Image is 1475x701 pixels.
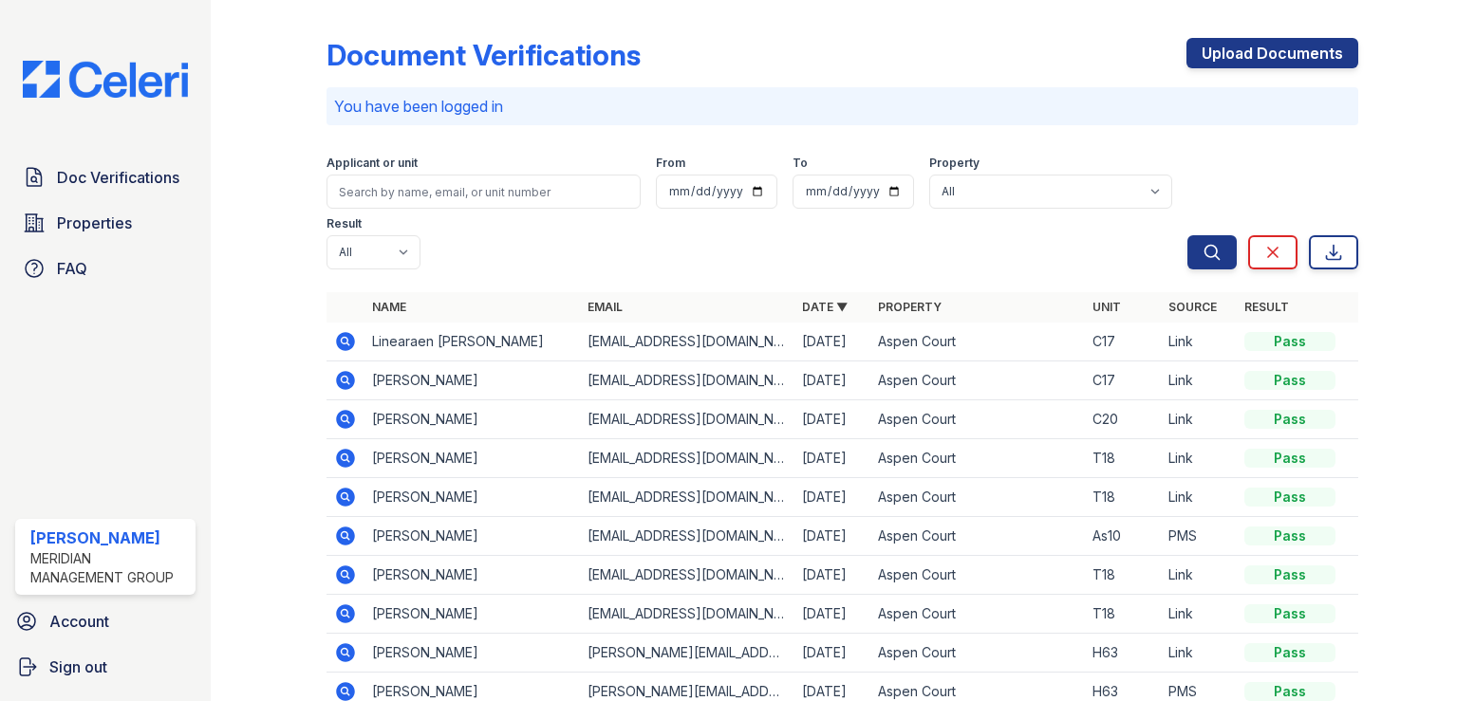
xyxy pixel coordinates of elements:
td: [PERSON_NAME] [364,556,579,595]
span: Properties [57,212,132,234]
td: PMS [1161,517,1237,556]
td: [EMAIL_ADDRESS][DOMAIN_NAME] [580,323,794,361]
div: Pass [1244,371,1335,390]
td: [EMAIL_ADDRESS][DOMAIN_NAME] [580,361,794,400]
td: [PERSON_NAME] [364,595,579,634]
td: [EMAIL_ADDRESS][DOMAIN_NAME] [580,439,794,478]
td: [DATE] [794,323,870,361]
td: Aspen Court [870,478,1085,517]
td: [EMAIL_ADDRESS][DOMAIN_NAME] [580,478,794,517]
div: Pass [1244,332,1335,351]
td: Link [1161,595,1237,634]
td: C17 [1085,323,1161,361]
div: Pass [1244,643,1335,662]
div: Pass [1244,488,1335,507]
td: [EMAIL_ADDRESS][DOMAIN_NAME] [580,595,794,634]
div: Pass [1244,604,1335,623]
a: Source [1168,300,1217,314]
img: CE_Logo_Blue-a8612792a0a2168367f1c8372b55b34899dd931a85d93a1a3d3e32e68fde9ad4.png [8,61,203,98]
a: Date ▼ [802,300,848,314]
td: Aspen Court [870,634,1085,673]
span: FAQ [57,257,87,280]
td: Link [1161,400,1237,439]
td: H63 [1085,634,1161,673]
td: [EMAIL_ADDRESS][DOMAIN_NAME] [580,400,794,439]
td: C20 [1085,400,1161,439]
a: Email [588,300,623,314]
td: Linearaen [PERSON_NAME] [364,323,579,361]
td: [DATE] [794,634,870,673]
label: From [656,156,685,171]
div: Pass [1244,449,1335,468]
td: [DATE] [794,595,870,634]
td: Aspen Court [870,595,1085,634]
td: Link [1161,478,1237,517]
td: [PERSON_NAME] [364,361,579,400]
td: [PERSON_NAME] [364,517,579,556]
td: [PERSON_NAME] [364,478,579,517]
a: Name [372,300,406,314]
td: T18 [1085,439,1161,478]
td: [PERSON_NAME] [364,634,579,673]
div: Document Verifications [327,38,641,72]
div: Pass [1244,526,1335,545]
label: Applicant or unit [327,156,418,171]
div: Pass [1244,410,1335,429]
td: Link [1161,323,1237,361]
td: [DATE] [794,478,870,517]
td: Link [1161,361,1237,400]
td: [DATE] [794,400,870,439]
span: Sign out [49,655,107,678]
td: T18 [1085,478,1161,517]
td: [EMAIL_ADDRESS][DOMAIN_NAME] [580,517,794,556]
a: Account [8,602,203,640]
a: Property [878,300,942,314]
label: Result [327,216,362,231]
td: Aspen Court [870,400,1085,439]
td: [DATE] [794,439,870,478]
a: Sign out [8,648,203,686]
td: [PERSON_NAME] [364,400,579,439]
p: You have been logged in [334,95,1351,118]
td: Link [1161,439,1237,478]
td: Aspen Court [870,323,1085,361]
td: Aspen Court [870,556,1085,595]
a: FAQ [15,249,196,287]
a: Properties [15,204,196,242]
input: Search by name, email, or unit number [327,175,641,209]
td: [DATE] [794,361,870,400]
div: Meridian Management Group [30,549,188,587]
div: [PERSON_NAME] [30,526,188,549]
td: [PERSON_NAME][EMAIL_ADDRESS][DOMAIN_NAME] [580,634,794,673]
span: Account [49,610,109,633]
td: As10 [1085,517,1161,556]
td: [EMAIL_ADDRESS][DOMAIN_NAME] [580,556,794,595]
a: Unit [1092,300,1121,314]
label: To [793,156,808,171]
div: Pass [1244,565,1335,584]
div: Pass [1244,682,1335,701]
td: T18 [1085,556,1161,595]
a: Result [1244,300,1289,314]
td: Aspen Court [870,517,1085,556]
td: [DATE] [794,517,870,556]
td: Link [1161,556,1237,595]
td: C17 [1085,361,1161,400]
td: Aspen Court [870,361,1085,400]
td: [DATE] [794,556,870,595]
a: Doc Verifications [15,158,196,196]
label: Property [929,156,980,171]
td: T18 [1085,595,1161,634]
span: Doc Verifications [57,166,179,189]
a: Upload Documents [1186,38,1358,68]
td: Aspen Court [870,439,1085,478]
td: [PERSON_NAME] [364,439,579,478]
td: Link [1161,634,1237,673]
